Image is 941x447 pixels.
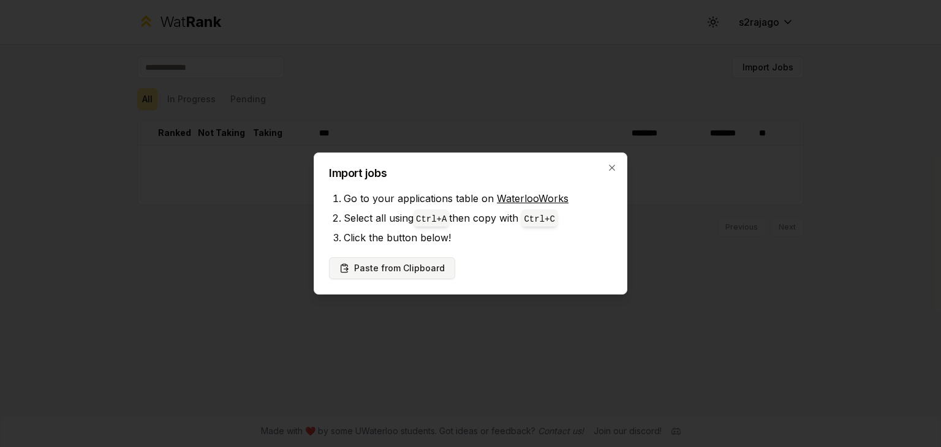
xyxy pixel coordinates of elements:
[344,228,612,247] li: Click the button below!
[497,192,569,205] a: WaterlooWorks
[344,189,612,208] li: Go to your applications table on
[524,214,554,224] code: Ctrl+ C
[344,208,612,228] li: Select all using then copy with
[329,257,455,279] button: Paste from Clipboard
[416,214,447,224] code: Ctrl+ A
[329,168,612,179] h2: Import jobs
